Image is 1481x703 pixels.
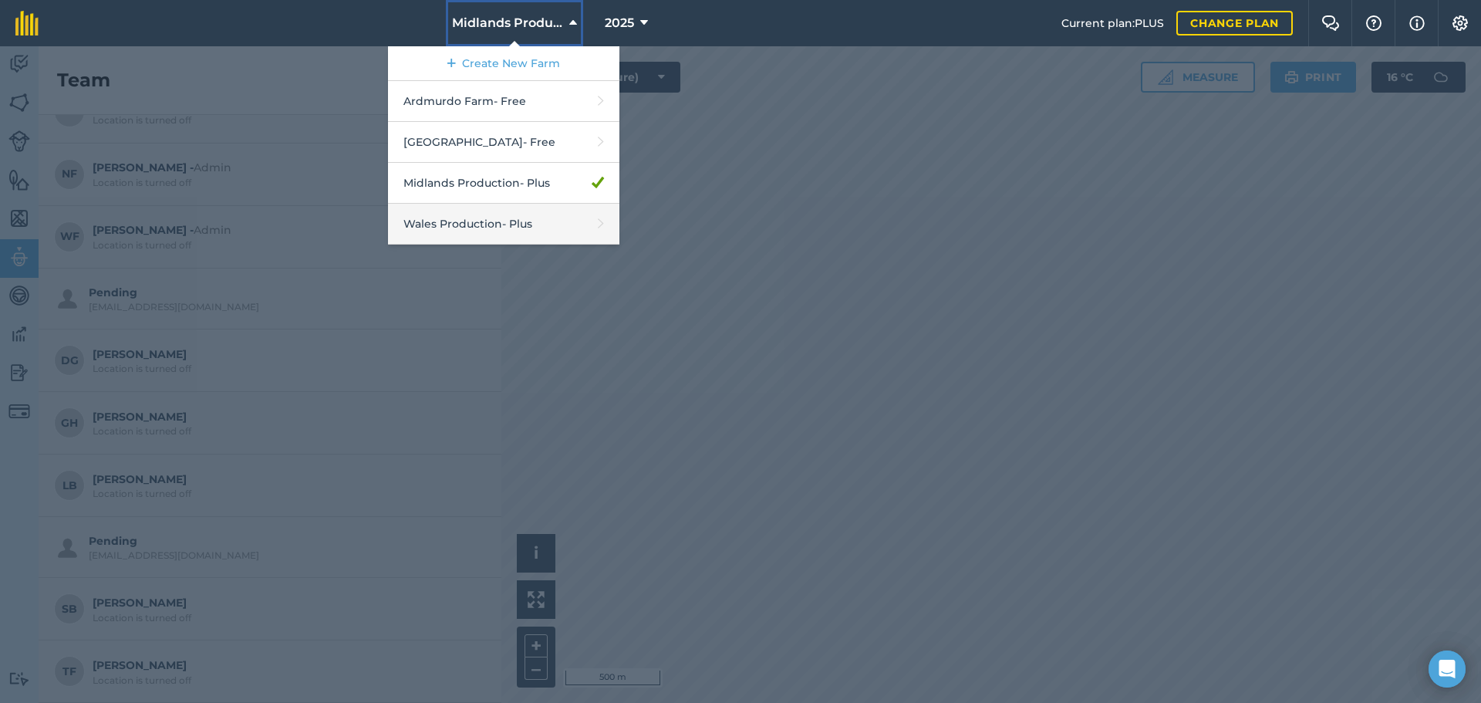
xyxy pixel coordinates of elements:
[452,14,563,32] span: Midlands Production
[1176,11,1293,35] a: Change plan
[388,163,619,204] a: Midlands Production- Plus
[1451,15,1469,31] img: A cog icon
[1321,15,1340,31] img: Two speech bubbles overlapping with the left bubble in the forefront
[388,46,619,81] a: Create New Farm
[388,204,619,245] a: Wales Production- Plus
[605,14,634,32] span: 2025
[1429,651,1466,688] div: Open Intercom Messenger
[1365,15,1383,31] img: A question mark icon
[15,11,39,35] img: fieldmargin Logo
[388,81,619,122] a: Ardmurdo Farm- Free
[1061,15,1164,32] span: Current plan : PLUS
[1409,14,1425,32] img: svg+xml;base64,PHN2ZyB4bWxucz0iaHR0cDovL3d3dy53My5vcmcvMjAwMC9zdmciIHdpZHRoPSIxNyIgaGVpZ2h0PSIxNy...
[388,122,619,163] a: [GEOGRAPHIC_DATA]- Free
